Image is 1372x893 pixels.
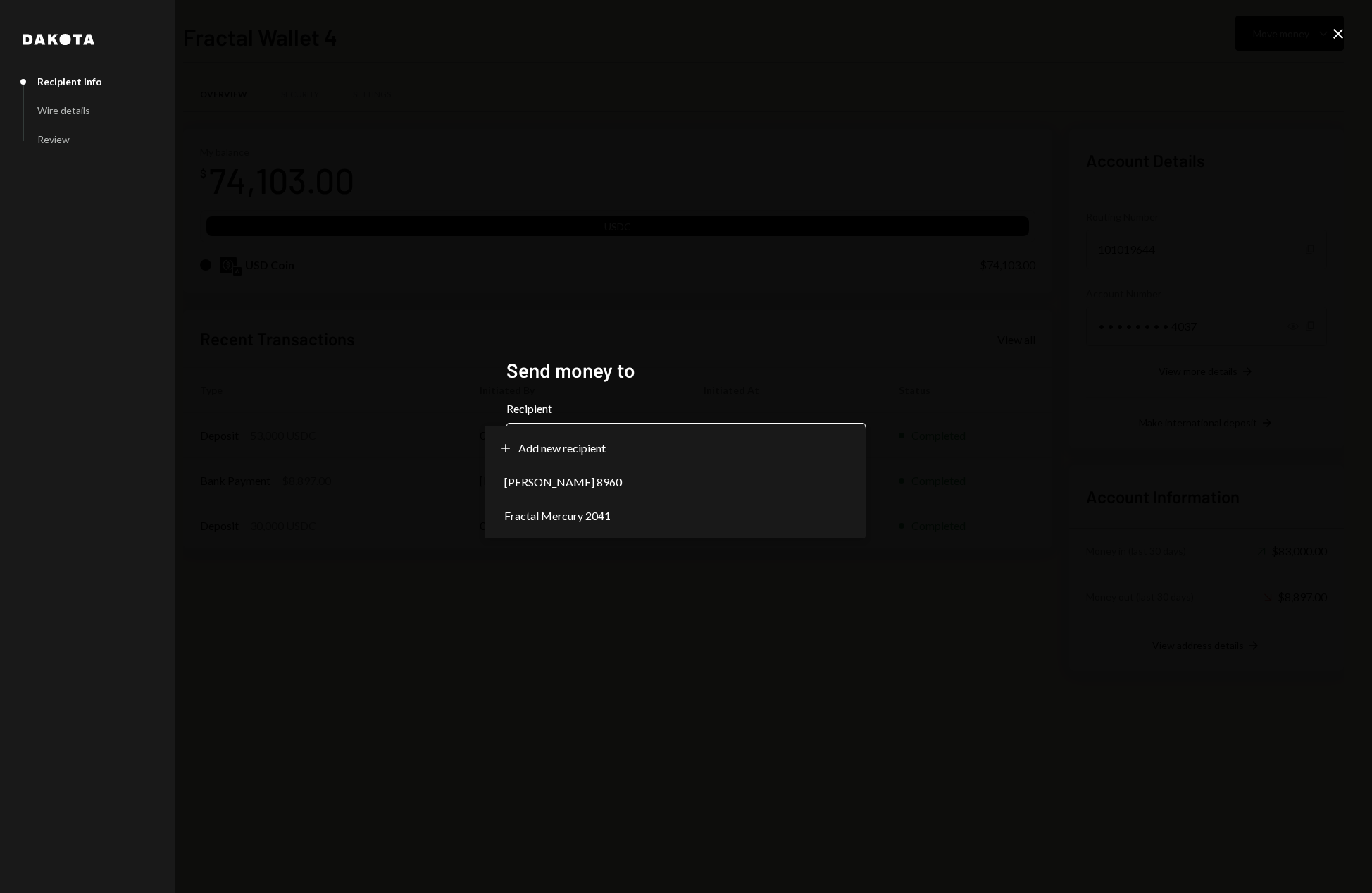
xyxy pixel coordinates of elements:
[504,474,622,491] span: [PERSON_NAME] 8960
[506,357,866,384] h2: Send money to
[518,440,606,457] span: Add new recipient
[506,400,866,417] label: Recipient
[37,133,70,145] div: Review
[37,75,102,87] div: Recipient info
[506,423,866,462] button: Recipient
[37,104,90,116] div: Wire details
[504,507,611,524] span: Fractal Mercury 2041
